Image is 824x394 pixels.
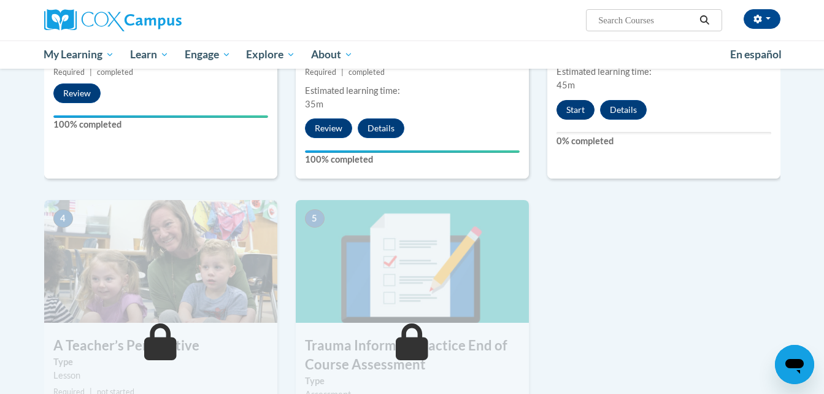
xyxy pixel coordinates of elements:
img: Cox Campus [44,9,182,31]
span: En español [730,48,782,61]
button: Review [305,118,352,138]
div: Lesson [53,369,268,382]
a: About [303,41,361,69]
a: Cox Campus [44,9,277,31]
button: Details [600,100,647,120]
label: Type [53,355,268,369]
img: Course Image [44,200,277,323]
span: Required [305,68,336,77]
span: Learn [130,47,169,62]
label: Type [305,374,520,388]
h3: Trauma Informed Practice End of Course Assessment [296,336,529,374]
div: Estimated learning time: [305,84,520,98]
a: Engage [177,41,239,69]
div: Estimated learning time: [556,65,771,79]
a: Learn [122,41,177,69]
span: My Learning [44,47,114,62]
label: 100% completed [53,118,268,131]
a: En español [722,42,790,68]
span: Required [53,68,85,77]
div: Your progress [53,115,268,118]
button: Review [53,83,101,103]
span: completed [97,68,133,77]
span: 4 [53,209,73,228]
span: About [311,47,353,62]
span: | [341,68,344,77]
img: Course Image [296,200,529,323]
h3: A Teacher’s Perspective [44,336,277,355]
a: Explore [238,41,303,69]
span: completed [348,68,385,77]
span: 5 [305,209,325,228]
span: Explore [246,47,295,62]
a: My Learning [36,41,123,69]
span: | [90,68,92,77]
button: Search [695,13,714,28]
span: Engage [185,47,231,62]
button: Details [358,118,404,138]
div: Your progress [305,150,520,153]
input: Search Courses [597,13,695,28]
button: Account Settings [744,9,780,29]
span: 35m [305,99,323,109]
iframe: Button to launch messaging window [775,345,814,384]
span: 45m [556,80,575,90]
div: Main menu [26,41,799,69]
label: 100% completed [305,153,520,166]
label: 0% completed [556,134,771,148]
button: Start [556,100,595,120]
